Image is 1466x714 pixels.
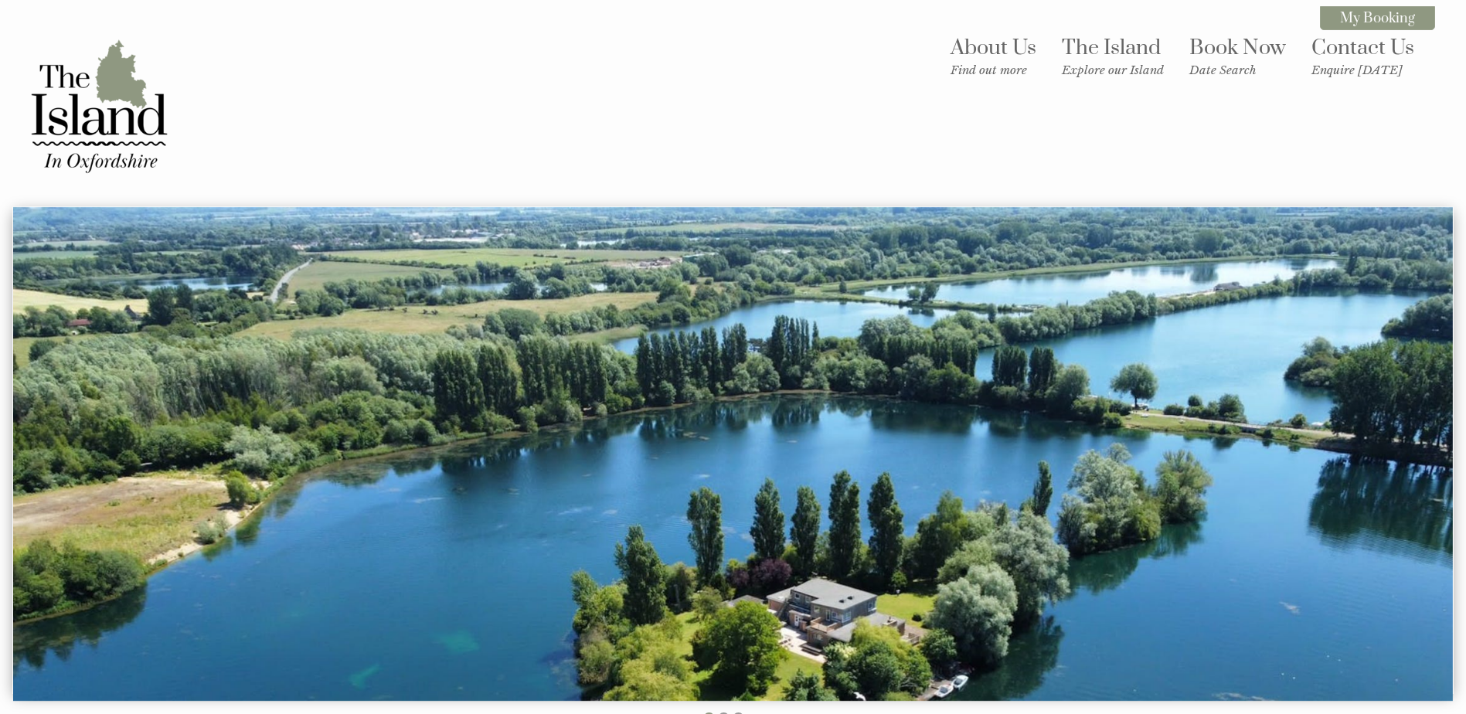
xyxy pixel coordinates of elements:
img: The Island in Oxfordshire [22,29,176,183]
a: The IslandExplore our Island [1062,35,1164,77]
a: Contact UsEnquire [DATE] [1311,35,1414,77]
small: Date Search [1189,63,1286,77]
a: About UsFind out more [951,35,1036,77]
small: Find out more [951,63,1036,77]
small: Explore our Island [1062,63,1164,77]
a: My Booking [1320,6,1435,30]
a: Book NowDate Search [1189,35,1286,77]
small: Enquire [DATE] [1311,63,1414,77]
